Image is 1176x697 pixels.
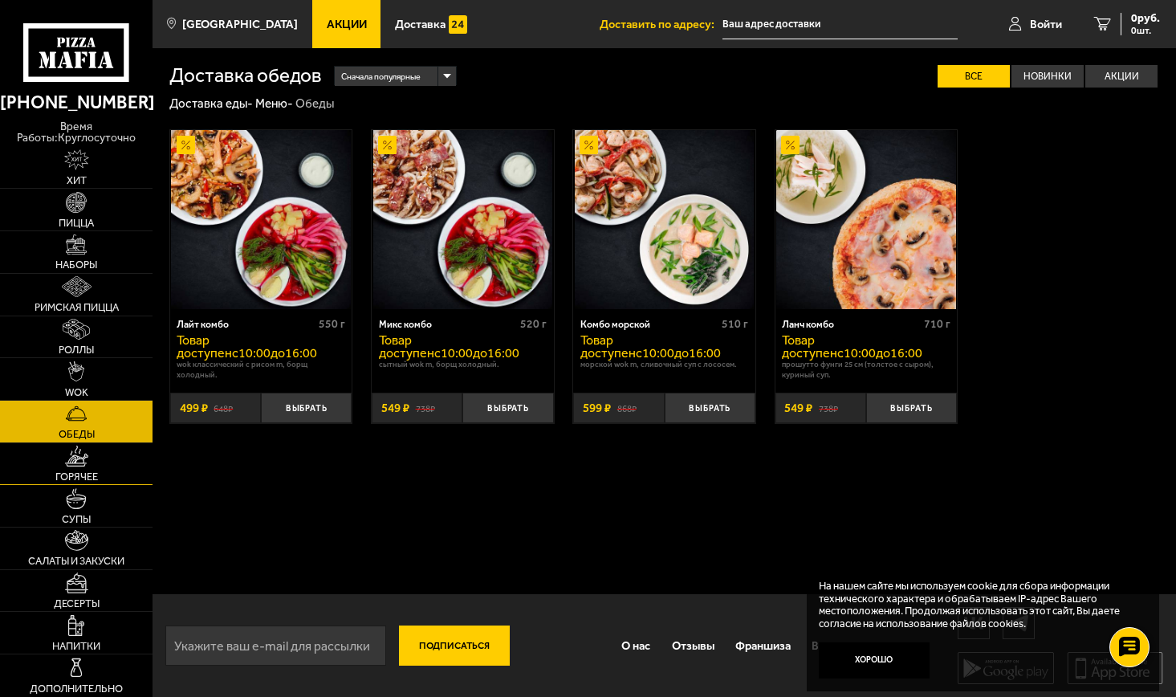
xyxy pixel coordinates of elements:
span: Товар доступен [177,332,232,361]
p: Wok классический с рисом M, Борщ холодный. [177,360,345,379]
img: Микс комбо [373,130,553,310]
a: Вакансии [801,626,872,666]
span: 710 г [924,317,950,331]
p: Прошутто Фунги 25 см (толстое с сыром), Куриный суп. [782,360,950,379]
div: Лайт комбо [177,319,315,331]
span: c 10:00 до 16:00 [434,345,519,361]
span: Супы [62,514,91,524]
button: Выбрать [261,393,352,422]
button: Выбрать [665,393,755,422]
img: Лайт комбо [171,130,351,310]
img: Акционный [580,136,598,154]
span: WOK [65,387,88,397]
p: Морской Wok M, Сливочный суп с лососем. [580,360,749,369]
span: Римская пицца [35,302,119,312]
s: 868 ₽ [617,402,637,414]
span: Хит [67,175,87,185]
span: [GEOGRAPHIC_DATA] [182,18,298,31]
input: Укажите ваш e-mail для рассылки [165,626,386,666]
span: 0 руб. [1131,13,1160,24]
label: Все [938,65,1010,88]
button: Выбрать [866,393,957,422]
span: Товар доступен [379,332,434,361]
span: c 10:00 до 16:00 [837,345,922,361]
a: АкционныйЛанч комбо [775,130,957,310]
img: Акционный [378,136,397,154]
span: Товар доступен [782,332,837,361]
span: Сначала популярные [341,65,421,88]
span: 0 шт. [1131,26,1160,35]
span: Наборы [55,259,97,270]
label: Новинки [1011,65,1084,88]
p: Сытный Wok M, Борщ холодный. [379,360,547,369]
label: Акции [1085,65,1158,88]
span: 599 ₽ [583,402,611,414]
span: 550 г [319,317,345,331]
span: 549 ₽ [381,402,409,414]
span: Акции [327,18,367,31]
button: Подписаться [399,626,509,666]
span: Пицца [59,218,94,228]
h1: Доставка обедов [169,66,322,85]
img: Акционный [177,136,195,154]
span: 549 ₽ [784,402,812,414]
span: Доставка [395,18,446,31]
div: Ланч комбо [782,319,920,331]
a: Доставка еды- [169,96,253,111]
span: 520 г [520,317,547,331]
input: Ваш адрес доставки [722,10,958,39]
span: Доставить по адресу: [600,18,722,31]
span: Роллы [59,344,94,355]
button: Хорошо [819,642,929,679]
span: Обеды [59,429,95,439]
img: 15daf4d41897b9f0e9f617042186c801.svg [449,15,467,34]
span: c 10:00 до 16:00 [232,345,317,361]
a: О нас [611,626,661,666]
p: На нашем сайте мы используем cookie для сбора информации технического характера и обрабатываем IP... [819,580,1137,630]
s: 738 ₽ [416,402,435,414]
a: Отзывы [661,626,725,666]
a: Франшиза [725,626,801,666]
a: Меню- [255,96,293,111]
span: Напитки [52,641,100,651]
div: Микс комбо [379,319,517,331]
s: 738 ₽ [819,402,838,414]
img: Комбо морской [575,130,755,310]
div: Комбо морской [580,319,718,331]
span: Десерты [54,598,100,609]
s: 648 ₽ [214,402,233,414]
button: Выбрать [462,393,553,422]
img: Акционный [781,136,800,154]
span: 510 г [722,317,748,331]
span: 499 ₽ [180,402,208,414]
a: АкционныйМикс комбо [372,130,553,310]
span: Товар доступен [580,332,636,361]
div: Обеды [295,96,334,112]
span: Дополнительно [30,683,123,694]
img: Ланч комбо [776,130,956,310]
span: Горячее [55,471,98,482]
a: АкционныйКомбо морской [573,130,755,310]
a: АкционныйЛайт комбо [170,130,352,310]
span: c 10:00 до 16:00 [636,345,721,361]
span: Войти [1030,18,1062,31]
span: Салаты и закуски [28,556,124,566]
